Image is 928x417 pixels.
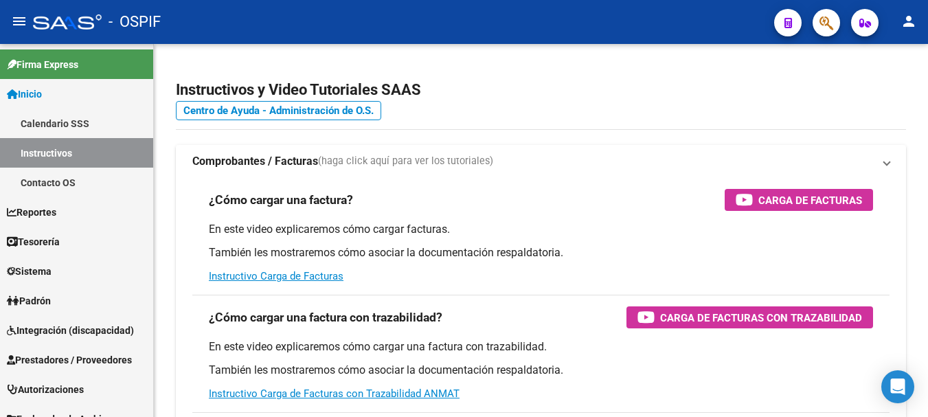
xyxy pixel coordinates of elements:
[11,13,27,30] mat-icon: menu
[209,270,343,282] a: Instructivo Carga de Facturas
[7,382,84,397] span: Autorizaciones
[626,306,873,328] button: Carga de Facturas con Trazabilidad
[7,234,60,249] span: Tesorería
[881,370,914,403] div: Open Intercom Messenger
[209,387,460,400] a: Instructivo Carga de Facturas con Trazabilidad ANMAT
[192,154,318,169] strong: Comprobantes / Facturas
[660,309,862,326] span: Carga de Facturas con Trazabilidad
[7,264,52,279] span: Sistema
[7,352,132,368] span: Prestadores / Proveedores
[7,205,56,220] span: Reportes
[318,154,493,169] span: (haga click aquí para ver los tutoriales)
[725,189,873,211] button: Carga de Facturas
[176,101,381,120] a: Centro de Ayuda - Administración de O.S.
[7,293,51,308] span: Padrón
[209,222,873,237] p: En este video explicaremos cómo cargar facturas.
[176,145,906,178] mat-expansion-panel-header: Comprobantes / Facturas(haga click aquí para ver los tutoriales)
[901,13,917,30] mat-icon: person
[209,190,353,210] h3: ¿Cómo cargar una factura?
[176,77,906,103] h2: Instructivos y Video Tutoriales SAAS
[7,87,42,102] span: Inicio
[109,7,161,37] span: - OSPIF
[209,363,873,378] p: También les mostraremos cómo asociar la documentación respaldatoria.
[758,192,862,209] span: Carga de Facturas
[7,323,134,338] span: Integración (discapacidad)
[209,339,873,354] p: En este video explicaremos cómo cargar una factura con trazabilidad.
[209,308,442,327] h3: ¿Cómo cargar una factura con trazabilidad?
[7,57,78,72] span: Firma Express
[209,245,873,260] p: También les mostraremos cómo asociar la documentación respaldatoria.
